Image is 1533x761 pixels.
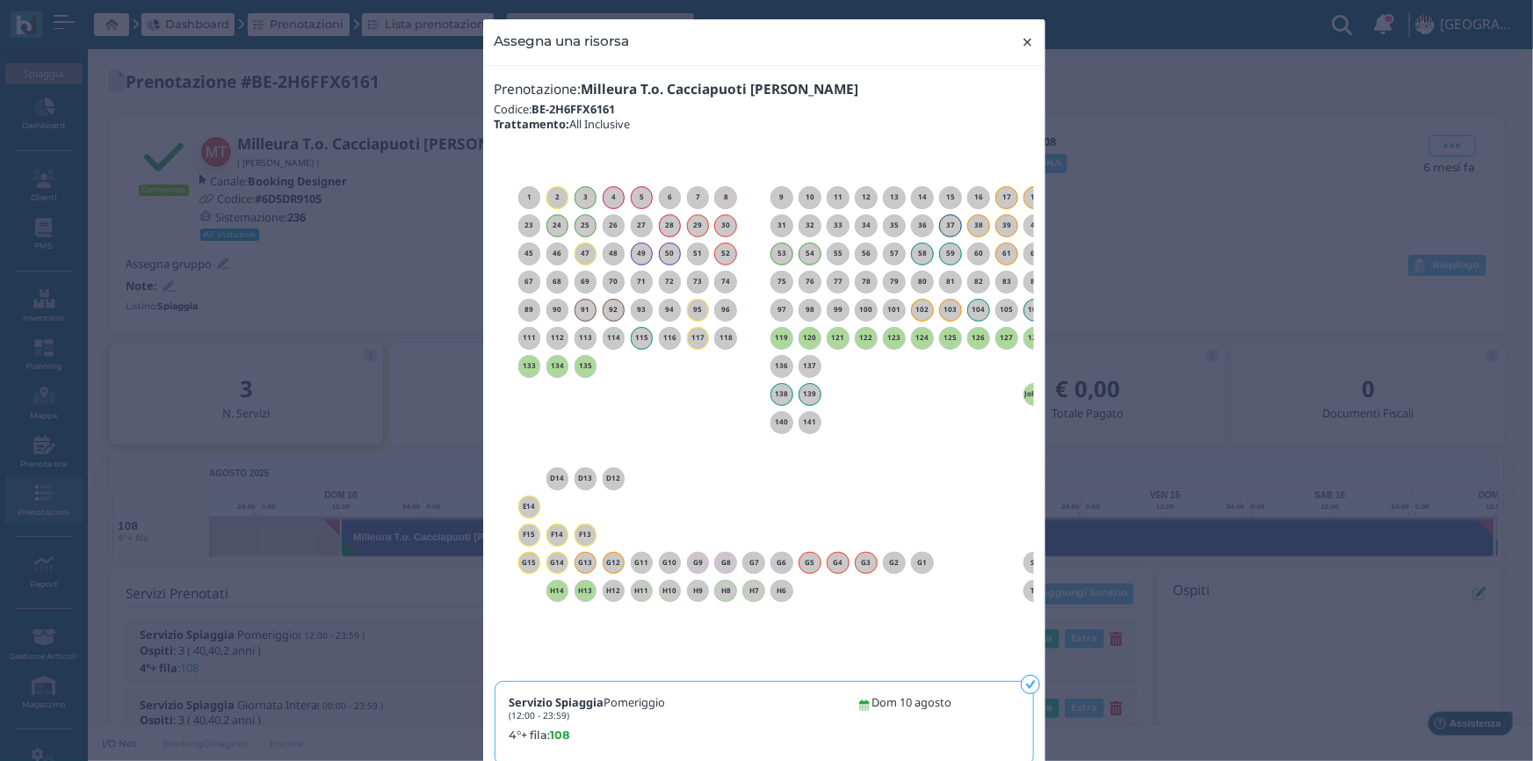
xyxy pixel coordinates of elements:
[518,503,541,511] h6: E14
[603,193,625,201] h6: 4
[827,278,850,286] h6: 77
[770,193,793,201] h6: 9
[687,250,710,257] h6: 51
[770,306,793,314] h6: 97
[939,278,962,286] h6: 81
[510,709,570,721] small: (12:00 - 23:59)
[518,278,541,286] h6: 67
[510,694,604,710] b: Servizio Spiaggia
[939,334,962,342] h6: 125
[967,306,990,314] h6: 104
[518,334,541,342] h6: 111
[770,418,793,426] h6: 140
[546,221,569,229] h6: 24
[546,334,569,342] h6: 112
[911,221,934,229] h6: 36
[532,101,616,117] b: BE-2H6FFX6161
[510,696,666,721] h5: Pomeriggio
[546,306,569,314] h6: 90
[518,250,541,257] h6: 45
[911,306,934,314] h6: 102
[827,306,850,314] h6: 99
[518,531,541,539] h6: F15
[770,250,793,257] h6: 53
[770,334,793,342] h6: 119
[603,334,625,342] h6: 114
[575,334,597,342] h6: 113
[995,221,1018,229] h6: 39
[631,250,654,257] h6: 49
[855,221,878,229] h6: 34
[687,559,710,567] h6: G9
[770,559,793,567] h6: G6
[770,221,793,229] h6: 31
[714,278,737,286] h6: 74
[883,278,906,286] h6: 79
[659,250,682,257] h6: 50
[911,193,934,201] h6: 14
[546,362,569,370] h6: 134
[714,559,737,567] h6: G8
[603,475,625,482] h6: D12
[967,278,990,286] h6: 82
[967,193,990,201] h6: 16
[546,193,569,201] h6: 2
[52,14,116,27] span: Assistenza
[967,250,990,257] h6: 60
[770,362,793,370] h6: 136
[799,559,821,567] h6: G5
[827,250,850,257] h6: 55
[659,278,682,286] h6: 72
[995,306,1018,314] h6: 105
[575,306,597,314] h6: 91
[575,475,597,482] h6: D13
[883,250,906,257] h6: 57
[995,334,1018,342] h6: 127
[603,250,625,257] h6: 48
[518,221,541,229] h6: 23
[799,278,821,286] h6: 76
[799,362,821,370] h6: 137
[687,306,710,314] h6: 95
[939,221,962,229] h6: 37
[967,221,990,229] h6: 38
[714,334,737,342] h6: 118
[855,334,878,342] h6: 122
[967,334,990,342] h6: 126
[995,250,1018,257] h6: 61
[551,728,570,742] b: 108
[883,193,906,201] h6: 13
[911,278,934,286] h6: 80
[582,80,859,98] b: Milleura T.o. Cacciapuoti [PERSON_NAME]
[631,278,654,286] h6: 71
[799,306,821,314] h6: 98
[939,193,962,201] h6: 15
[495,118,1034,130] h5: All Inclusive
[518,306,541,314] h6: 89
[714,193,737,201] h6: 8
[855,559,878,567] h6: G3
[495,31,630,51] h4: Assegna una risorsa
[872,696,952,708] h5: Dom 10 agosto
[659,559,682,567] h6: G10
[631,334,654,342] h6: 115
[575,278,597,286] h6: 69
[575,559,597,567] h6: G13
[575,193,597,201] h6: 3
[546,587,569,595] h6: H14
[883,559,906,567] h6: G2
[603,559,625,567] h6: G12
[714,587,737,595] h6: H8
[659,193,682,201] h6: 6
[714,250,737,257] h6: 52
[687,587,710,595] h6: H9
[770,587,793,595] h6: H6
[518,193,541,201] h6: 1
[518,559,541,567] h6: G15
[575,587,597,595] h6: H13
[495,116,570,132] b: Trattamento:
[575,362,597,370] h6: 135
[770,390,793,398] h6: 138
[883,306,906,314] h6: 101
[855,250,878,257] h6: 56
